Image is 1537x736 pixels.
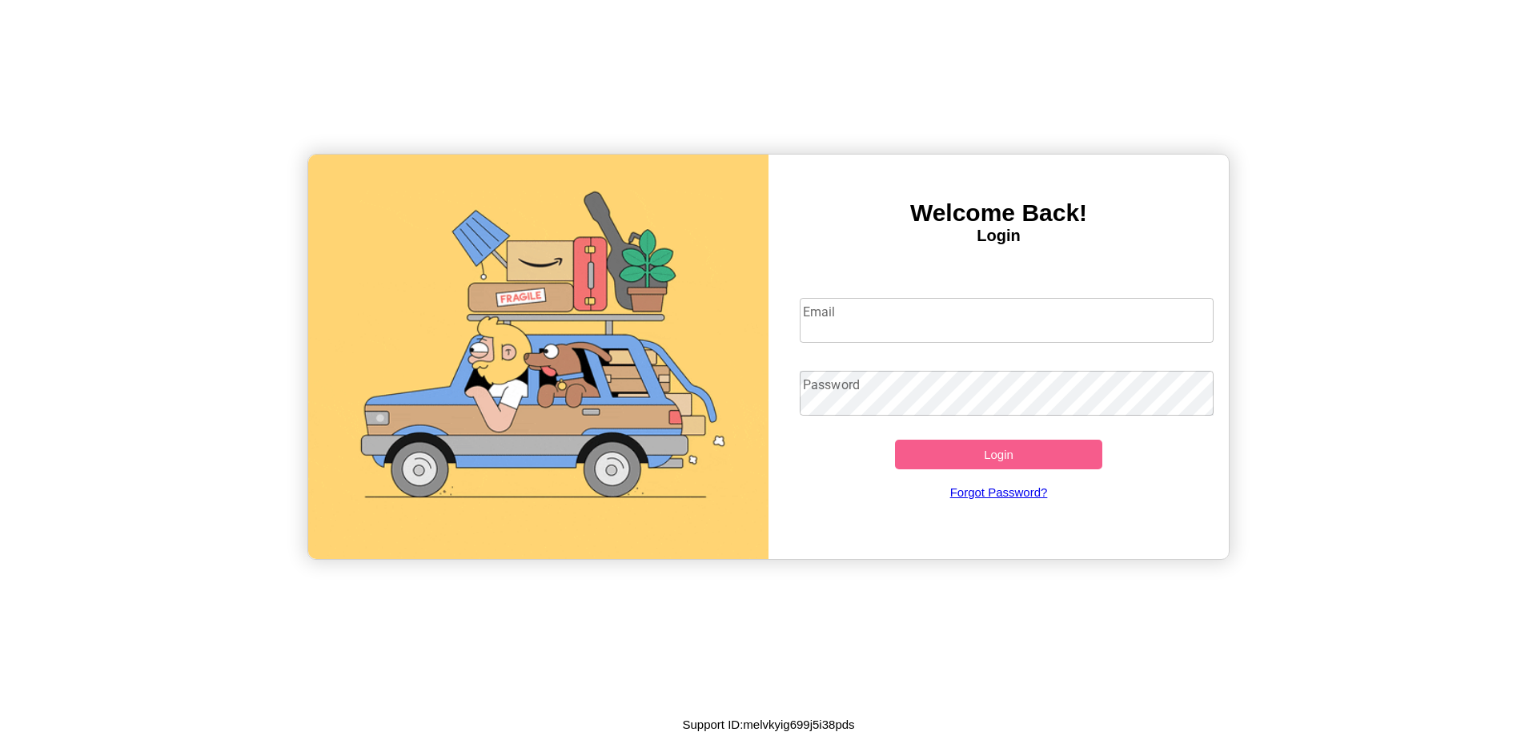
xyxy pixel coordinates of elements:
[895,440,1102,469] button: Login
[792,469,1206,515] a: Forgot Password?
[768,227,1229,245] h4: Login
[682,714,854,735] p: Support ID: melvkyig699j5i38pds
[308,155,768,559] img: gif
[768,199,1229,227] h3: Welcome Back!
